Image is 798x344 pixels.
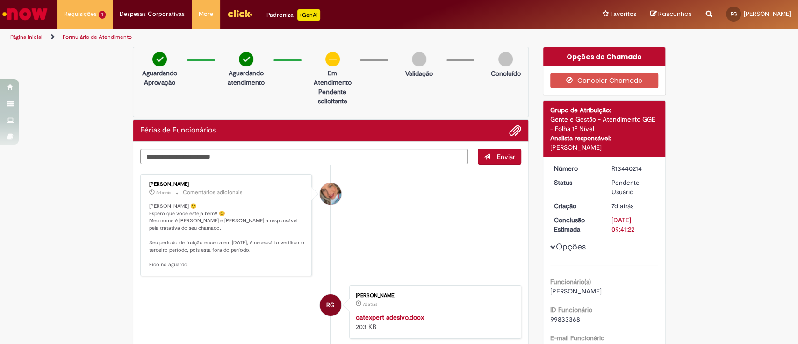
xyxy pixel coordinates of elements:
img: img-circle-grey.png [498,52,513,66]
div: Pendente Usuário [611,178,655,197]
div: [PERSON_NAME] [356,293,511,299]
div: Gente e Gestão - Atendimento GGE - Folha 1º Nível [550,115,658,133]
img: check-circle-green.png [239,52,253,66]
time: 26/08/2025 15:24:12 [156,190,171,196]
span: 7d atrás [363,301,377,307]
button: Adicionar anexos [509,124,521,137]
span: 2d atrás [156,190,171,196]
div: Jacqueline Andrade Galani [320,183,341,205]
span: More [199,9,213,19]
h2: Férias de Funcionários Histórico de tíquete [140,126,216,135]
button: Enviar [478,149,521,165]
span: [PERSON_NAME] [550,287,602,295]
span: 1 [99,11,106,19]
img: img-circle-grey.png [412,52,426,66]
b: ID Funcionário [550,306,592,314]
div: Grupo de Atribuição: [550,105,658,115]
span: RG [731,11,737,17]
span: RG [326,294,335,316]
div: Opções do Chamado [543,47,665,66]
span: Enviar [497,153,515,161]
div: 203 KB [356,313,511,331]
span: [PERSON_NAME] [744,10,791,18]
p: Aguardando atendimento [223,68,269,87]
time: 22/08/2025 14:41:09 [363,301,377,307]
img: click_logo_yellow_360x200.png [227,7,252,21]
span: Favoritos [611,9,636,19]
a: catexpert adesivo.docx [356,313,424,322]
b: E-mail Funcionário [550,334,604,342]
p: Concluído [490,69,520,78]
dt: Conclusão Estimada [547,215,604,234]
span: 7d atrás [611,202,633,210]
textarea: Digite sua mensagem aqui... [140,149,468,165]
div: [DATE] 09:41:22 [611,215,655,234]
div: Rafaela Cristina Oliveira Guimaraes [320,294,341,316]
img: ServiceNow [1,5,49,23]
a: Página inicial [10,33,43,41]
span: Requisições [64,9,97,19]
div: Analista responsável: [550,133,658,143]
span: Rascunhos [658,9,692,18]
p: [PERSON_NAME] 😉 Espero que você esteja bem!! 😊 Meu nome é [PERSON_NAME] e [PERSON_NAME] a respons... [149,203,305,269]
span: Despesas Corporativas [120,9,185,19]
p: +GenAi [297,9,320,21]
span: 99833368 [550,315,580,323]
div: Padroniza [266,9,320,21]
dt: Criação [547,201,604,211]
div: 22/08/2025 14:41:19 [611,201,655,211]
time: 22/08/2025 14:41:19 [611,202,633,210]
img: check-circle-green.png [152,52,167,66]
button: Cancelar Chamado [550,73,658,88]
a: Formulário de Atendimento [63,33,132,41]
p: Validação [405,69,433,78]
p: Pendente solicitante [310,87,355,106]
p: Aguardando Aprovação [137,68,182,87]
ul: Trilhas de página [7,29,525,46]
dt: Número [547,164,604,173]
div: [PERSON_NAME] [550,143,658,152]
p: Em Atendimento [310,68,355,87]
div: [PERSON_NAME] [149,182,305,187]
div: R13440214 [611,164,655,173]
dt: Status [547,178,604,187]
b: Funcionário(s) [550,278,591,286]
a: Rascunhos [650,10,692,19]
img: circle-minus.png [325,52,340,66]
small: Comentários adicionais [183,189,243,197]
